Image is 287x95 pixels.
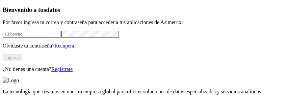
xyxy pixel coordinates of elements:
p: ¿No tienes una cuenta? [3,66,284,72]
span: datos [46,6,60,13]
p: La tecnología que creamos en nuestra empresa global para ofrecer soluciones de datos especializad... [3,89,284,95]
a: Recuperar [54,43,76,48]
h3: Bienvenido a tus [3,6,284,14]
button: Ingresa [3,54,22,61]
img: Logo [3,78,19,83]
input: Tu correo [3,31,61,38]
p: Por favor ingresa tu correo y contraseña para acceder a tus aplicaciones de Asimetrix: [3,19,284,25]
a: Regístrate [51,66,73,72]
p: Olvidaste tu contraseña? [3,43,284,49]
